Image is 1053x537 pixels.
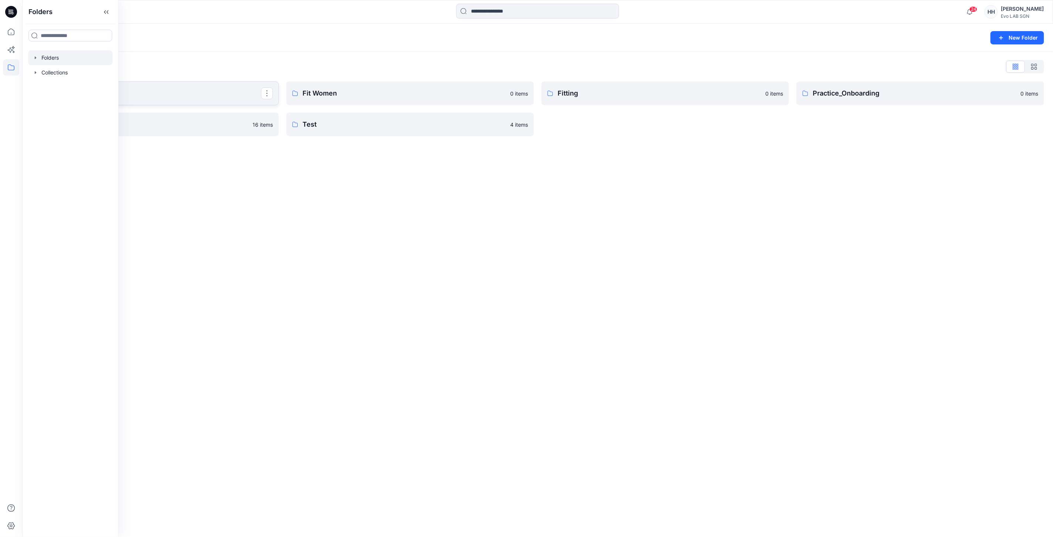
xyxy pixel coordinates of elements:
[541,81,789,105] a: Fitting0 items
[985,5,998,19] div: HH
[302,119,506,130] p: Test
[558,88,761,99] p: Fitting
[796,81,1044,105] a: Practice_Onboarding0 items
[31,81,279,105] a: CATISI xDAWN
[302,88,506,99] p: Fit Women
[510,90,528,97] p: 0 items
[765,90,783,97] p: 0 items
[253,121,273,129] p: 16 items
[286,113,534,136] a: Test4 items
[286,81,534,105] a: Fit Women0 items
[47,88,261,99] p: CATISI xDAWN
[47,119,248,130] p: S262
[990,31,1044,44] button: New Folder
[1001,4,1044,13] div: [PERSON_NAME]
[510,121,528,129] p: 4 items
[813,88,1016,99] p: Practice_Onboarding
[969,6,977,12] span: 24
[1001,13,1044,19] div: Evo LAB SGN
[31,113,279,136] a: S26216 items
[1020,90,1038,97] p: 0 items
